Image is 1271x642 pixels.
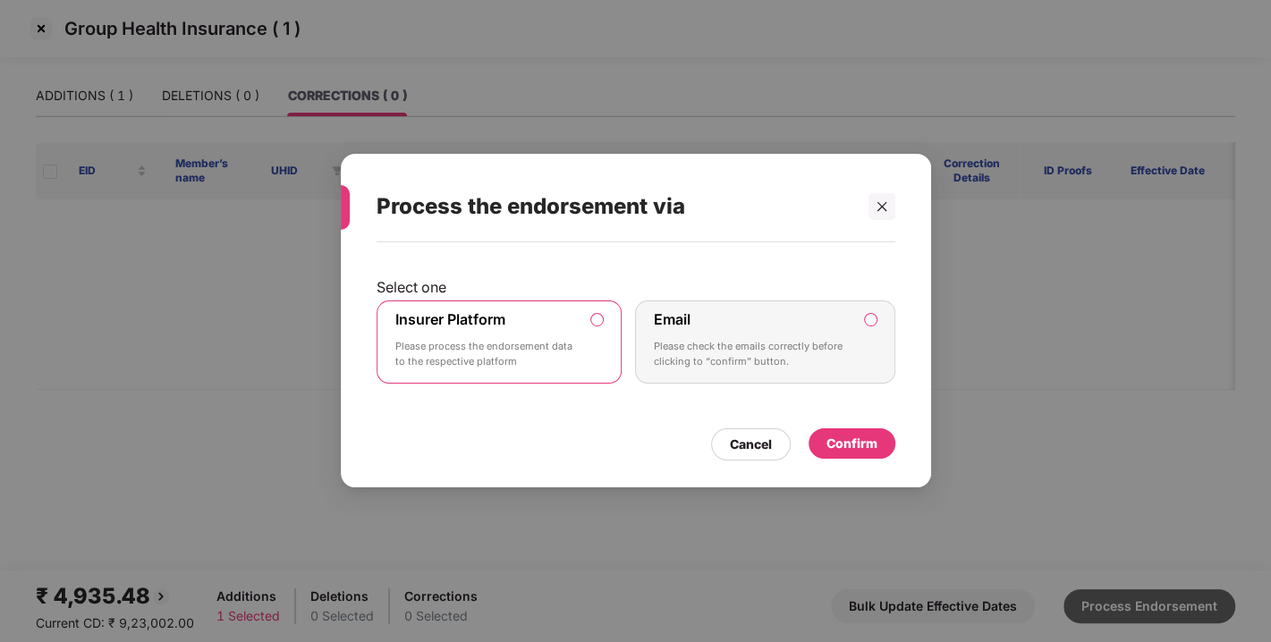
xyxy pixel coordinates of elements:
label: Email [653,310,690,328]
div: Process the endorsement via [377,172,852,241]
p: Select one [377,278,895,296]
div: Cancel [730,435,772,455]
span: close [875,200,887,213]
label: Insurer Platform [395,310,505,328]
p: Please process the endorsement data to the respective platform [395,339,578,370]
p: Please check the emails correctly before clicking to “confirm” button. [653,339,852,370]
input: Insurer PlatformPlease process the endorsement data to the respective platform [590,314,602,325]
input: EmailPlease check the emails correctly before clicking to “confirm” button. [865,314,877,325]
div: Confirm [826,435,877,454]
